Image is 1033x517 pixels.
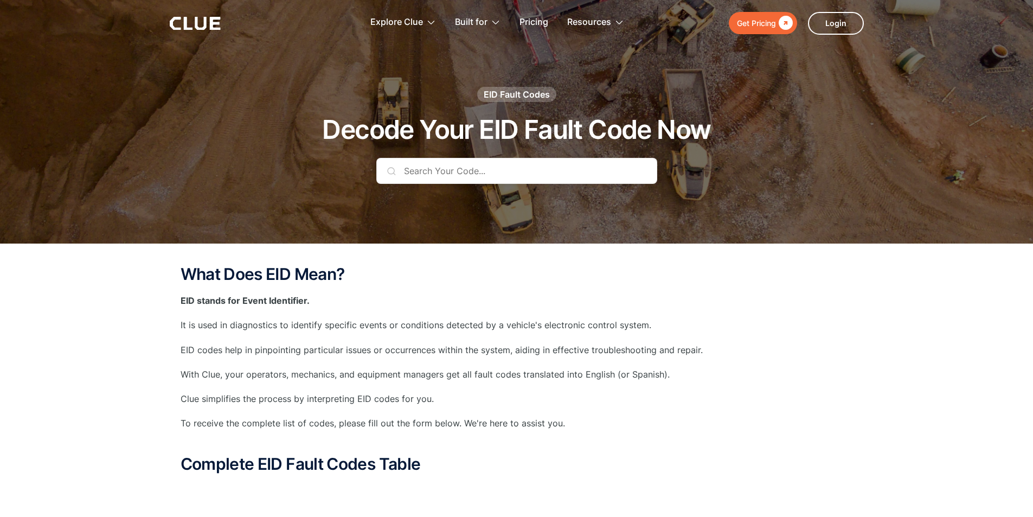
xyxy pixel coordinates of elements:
[181,484,853,497] p: ‍
[455,5,487,40] div: Built for
[376,158,657,184] input: Search Your Code...
[729,12,797,34] a: Get Pricing
[181,417,853,444] p: To receive the complete list of codes, please fill out the form below. We're here to assist you. ‍
[776,16,793,30] div: 
[181,265,853,283] h2: What Does EID Mean?
[181,368,853,381] p: With Clue, your operators, mechanics, and equipment managers get all fault codes translated into ...
[370,5,423,40] div: Explore Clue
[567,5,611,40] div: Resources
[181,318,853,332] p: It is used in diagnostics to identify specific events or conditions detected by a vehicle's elect...
[181,295,310,306] strong: EID stands for Event Identifier.
[181,455,853,473] h2: Complete EID Fault Codes Table
[181,392,853,406] p: Clue simplifies the process by interpreting EID codes for you.
[484,88,550,100] div: EID Fault Codes
[181,343,853,357] p: EID codes help in pinpointing particular issues or occurrences within the system, aiding in effec...
[519,5,548,40] a: Pricing
[737,16,776,30] div: Get Pricing
[808,12,864,35] a: Login
[322,116,710,144] h1: Decode Your EID Fault Code Now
